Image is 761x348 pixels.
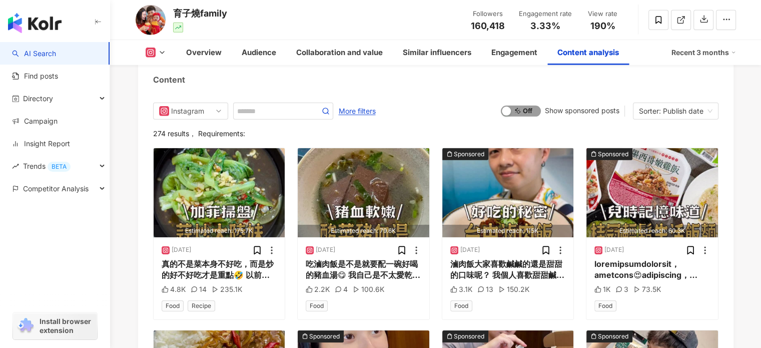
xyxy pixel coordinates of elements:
[450,284,472,294] div: 3.1K
[173,7,227,20] div: 育子燒family
[191,284,207,294] div: 14
[12,49,56,59] a: searchAI Search
[153,130,718,138] div: 274 results ， Requirements:
[48,162,71,172] div: BETA
[298,225,429,237] div: Estimated reach: 79.6K
[530,21,560,31] span: 3.33%
[498,284,529,294] div: 150.2K
[8,13,62,33] img: logo
[590,21,615,31] span: 190%
[186,47,222,59] div: Overview
[298,148,429,237] img: post-image
[171,103,204,119] div: Instagram
[671,45,736,61] div: Recent 3 months
[353,284,384,294] div: 100.6K
[471,21,505,31] span: 160,418
[40,317,94,335] span: Install browser extension
[442,148,574,237] img: post-image
[12,163,19,170] span: rise
[442,225,574,237] div: Estimated reach: 115K
[557,47,619,59] div: Content analysis
[13,312,97,339] a: chrome extensionInstall browser extension
[23,155,71,177] span: Trends
[586,225,718,237] div: Estimated reach: 60.3K
[442,148,574,237] button: SponsoredEstimated reach: 115K
[594,258,710,281] div: loremipsumdolorsit，ametcons😍adipiscing，elitseddoe～temporincididuntu🤣laboreetdol，magnaaliqu，enimad...
[162,258,277,281] div: 真的不是菜本身不好吃，而是炒的好不好吃才是重點🤣 以前很挑食的我，現在真的都可以掃盤😋 我以為都是要先炒菜再加調味，小D竟然是先調味？這我還真的沒想過。 可以保持蔬菜的脆，醬汁又能完美的扒住 ，...
[338,103,376,119] button: More filters
[639,103,703,119] div: Sorter: Publish date
[335,284,348,294] div: 4
[136,5,166,35] img: KOL Avatar
[23,177,89,200] span: Competitor Analysis
[316,246,335,254] div: [DATE]
[306,258,421,281] div: 吃滷肉飯是不是就要配一碗好喝的豬血湯😋 我自己是不太愛乾乾澀澀又有氣孔的豬血，原來它是跟煮法有關啊？ 原來不能一開始就使用滾水一直煮，而是水煮開後關火，把豬血燙過即可。 可以先熬一鍋豬大骨湯（豬...
[154,148,285,237] img: post-image
[460,246,480,254] div: [DATE]
[242,47,276,59] div: Audience
[586,148,718,237] img: post-image
[309,331,340,341] div: Sponsored
[162,300,184,311] span: Food
[16,318,35,334] img: chrome extension
[450,258,566,281] div: 滷肉飯大家喜歡鹹鹹的還是甜甜的口味呢？ 我個人喜歡甜甜鹹鹹的口味，小D煮得根本恰到好處，完全就是為我客製化的吧😍😍 滷肉飯配方 五花1條（約500g) 紅蔥頭50g 蒜頭 20g 薑片2片 辣椒...
[162,284,186,294] div: 4.8K
[172,246,191,254] div: [DATE]
[584,9,622,19] div: View rate
[12,139,70,149] a: Insight Report
[188,300,215,311] span: Recipe
[153,74,185,85] div: Content
[23,87,53,110] span: Directory
[450,300,472,311] span: Food
[545,107,619,115] div: Show sponsored posts
[298,148,429,237] button: Estimated reach: 79.6K
[633,284,661,294] div: 73.5K
[454,331,484,341] div: Sponsored
[615,284,628,294] div: 3
[12,116,58,126] a: Campaign
[212,284,242,294] div: 235.1K
[586,148,718,237] button: SponsoredEstimated reach: 60.3K
[594,284,610,294] div: 1K
[154,225,285,237] div: Estimated reach: 175.7K
[154,148,285,237] button: Estimated reach: 175.7K
[477,284,493,294] div: 13
[598,331,628,341] div: Sponsored
[519,9,572,19] div: Engagement rate
[339,103,376,119] span: More filters
[594,300,616,311] span: Food
[604,246,624,254] div: [DATE]
[403,47,471,59] div: Similar influencers
[296,47,383,59] div: Collaboration and value
[491,47,537,59] div: Engagement
[454,149,484,159] div: Sponsored
[598,149,628,159] div: Sponsored
[469,9,507,19] div: Followers
[306,284,330,294] div: 2.2K
[306,300,328,311] span: Food
[12,71,58,81] a: Find posts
